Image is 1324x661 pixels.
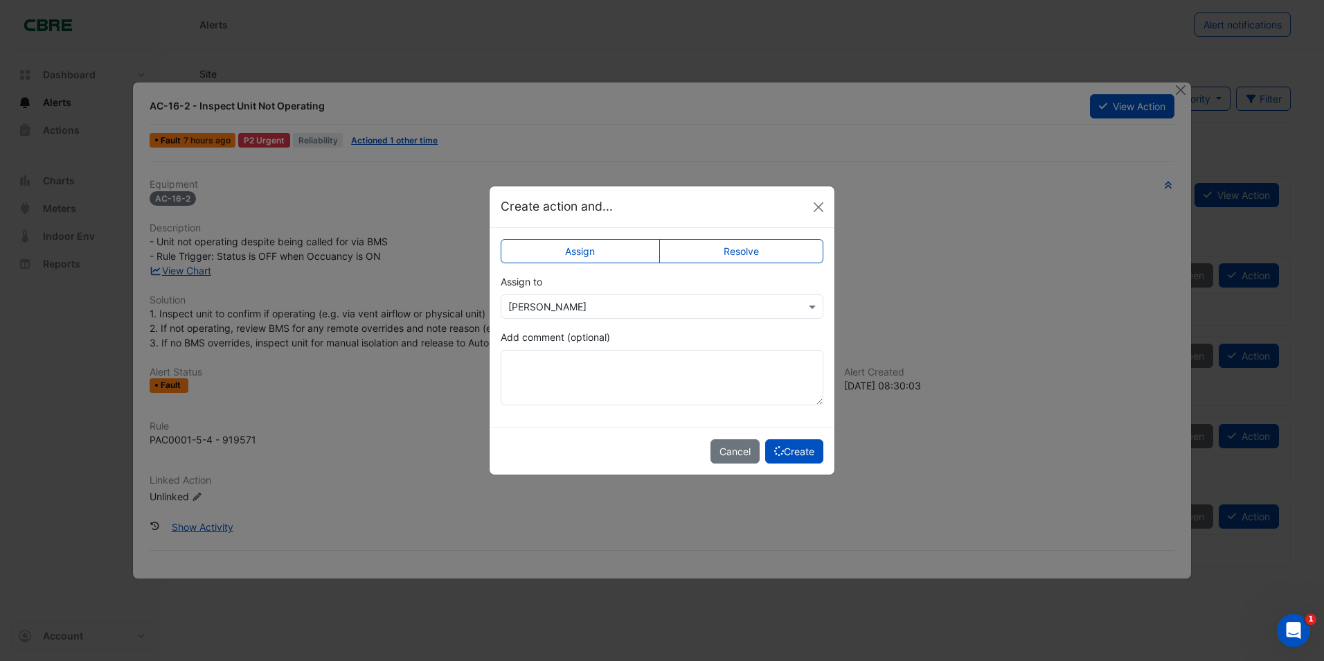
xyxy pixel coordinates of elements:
[808,197,829,218] button: Close
[659,239,824,263] label: Resolve
[501,197,613,215] h5: Create action and...
[501,274,542,289] label: Assign to
[1305,614,1316,625] span: 1
[710,439,760,464] button: Cancel
[501,239,660,263] label: Assign
[1277,614,1310,647] iframe: Intercom live chat
[765,439,823,464] button: Create
[501,330,610,344] label: Add comment (optional)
